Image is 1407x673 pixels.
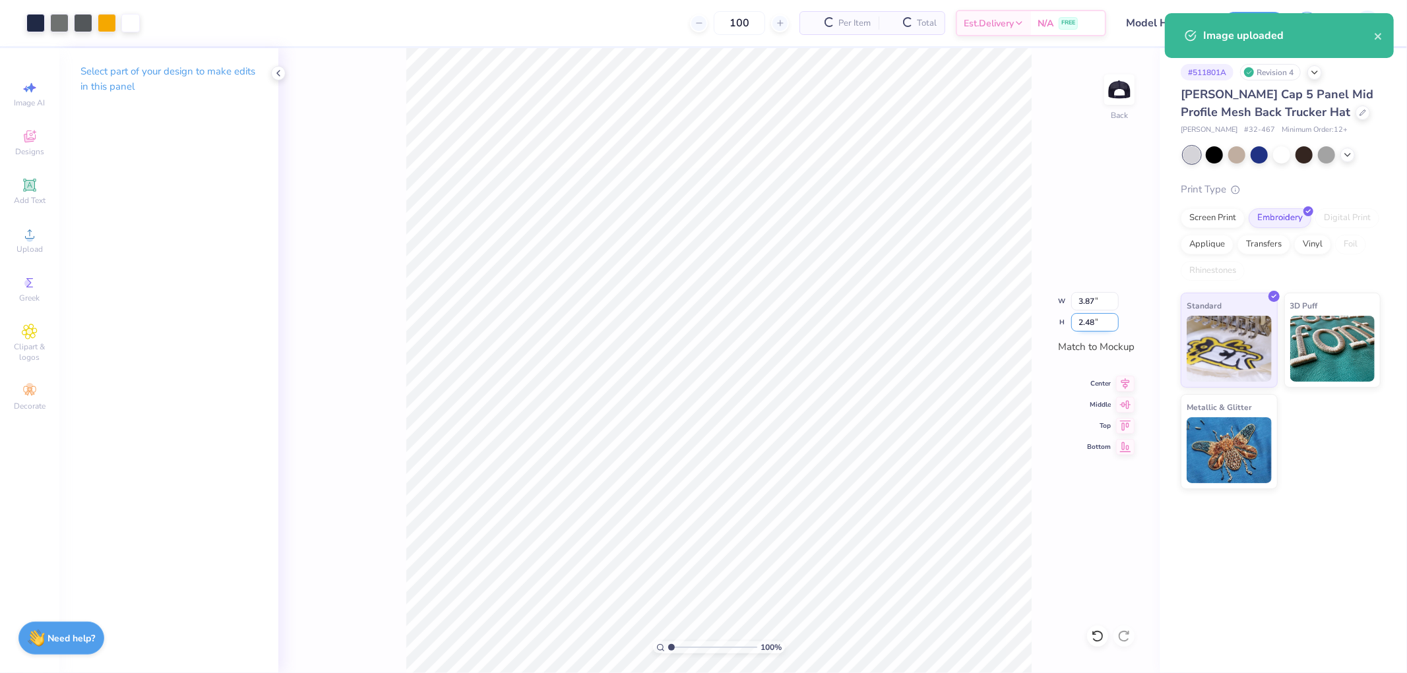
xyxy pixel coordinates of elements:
span: [PERSON_NAME] [1181,125,1237,136]
span: Greek [20,293,40,303]
div: Rhinestones [1181,261,1245,281]
div: Embroidery [1249,208,1311,228]
div: Transfers [1237,235,1290,254]
span: 100 % [761,641,782,653]
span: # 32-467 [1244,125,1275,136]
div: Revision 4 [1240,64,1301,80]
span: Add Text [14,195,46,206]
div: Print Type [1181,182,1381,197]
strong: Need help? [48,632,96,645]
img: 3D Puff [1290,316,1375,382]
span: Clipart & logos [7,341,53,363]
span: N/A [1038,16,1053,30]
button: close [1374,28,1383,44]
span: Upload [16,244,43,254]
span: FREE [1061,18,1075,28]
span: Top [1087,421,1111,430]
div: # 511801A [1181,64,1234,80]
span: 3D Puff [1290,299,1318,312]
img: Standard [1187,316,1272,382]
div: Screen Print [1181,208,1245,228]
span: Decorate [14,401,46,411]
p: Select part of your design to make edits in this panel [80,64,257,94]
span: Center [1087,379,1111,388]
span: Per Item [838,16,871,30]
img: Back [1106,76,1133,103]
div: Foil [1335,235,1366,254]
div: Applique [1181,235,1234,254]
div: Vinyl [1294,235,1331,254]
span: Minimum Order: 12 + [1282,125,1348,136]
span: Total [917,16,937,30]
div: Digital Print [1315,208,1379,228]
span: [PERSON_NAME] Cap 5 Panel Mid Profile Mesh Back Trucker Hat [1181,86,1373,120]
span: Est. Delivery [964,16,1014,30]
span: Image AI [15,98,46,108]
span: Designs [15,146,44,157]
div: Back [1111,109,1128,121]
span: Standard [1187,299,1222,312]
input: Untitled Design [1116,10,1213,36]
span: Bottom [1087,442,1111,452]
img: Metallic & Glitter [1187,417,1272,483]
input: – – [714,11,765,35]
div: Image uploaded [1203,28,1374,44]
span: Metallic & Glitter [1187,400,1252,414]
span: Middle [1087,400,1111,409]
